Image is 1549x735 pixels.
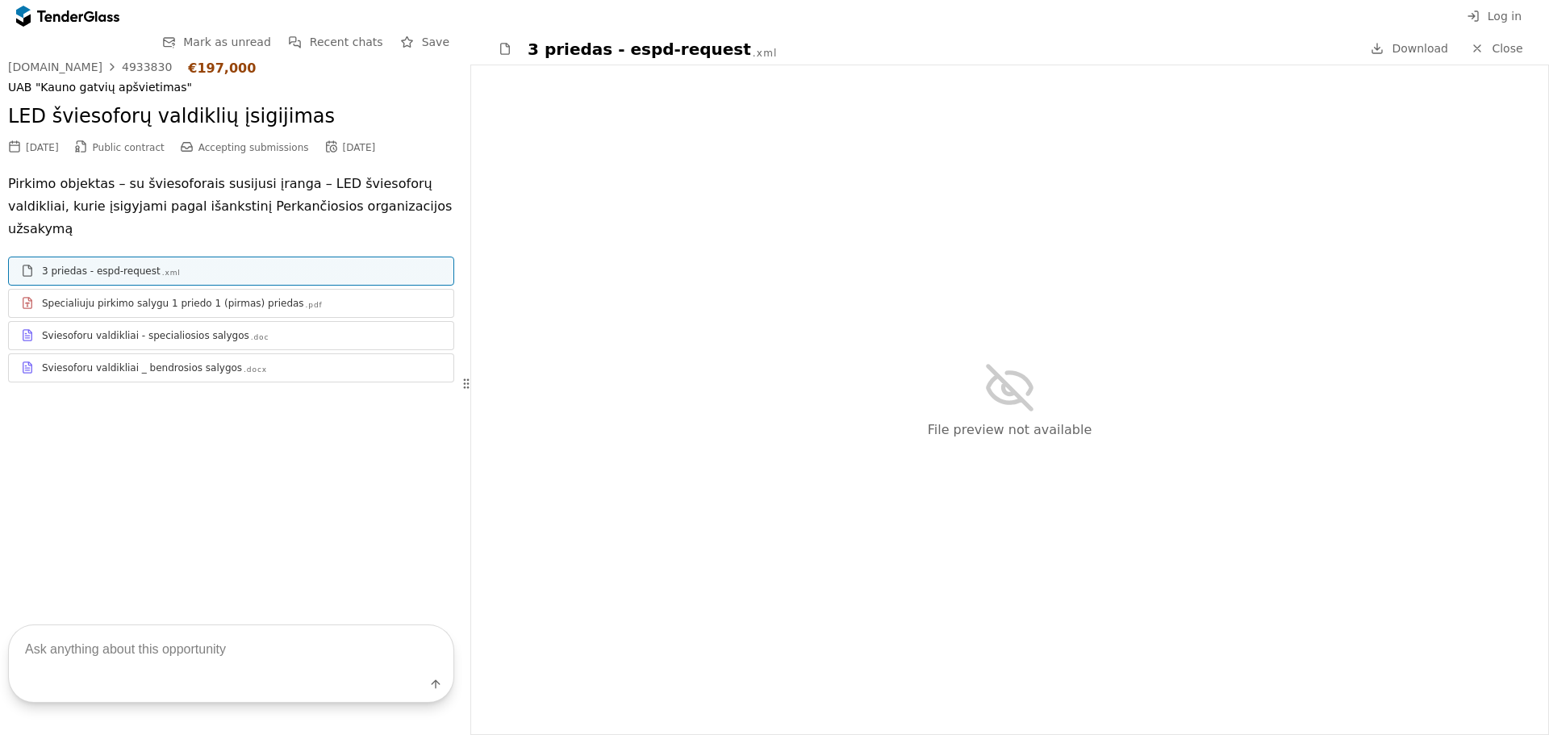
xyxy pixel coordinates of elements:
div: [DATE] [343,142,376,153]
div: [DATE] [26,142,59,153]
div: .xml [753,47,778,61]
button: Save [396,32,454,52]
button: Recent chats [284,32,388,52]
h2: LED šviesoforų valdiklių įsigijimas [8,103,454,131]
div: Sviesoforu valdikliai - specialiosios salygos [42,329,249,342]
div: 3 priedas - espd-request [42,265,161,278]
span: Save [422,35,449,48]
span: Accepting submissions [198,142,309,153]
a: Sviesoforu valdikliai _ bendrosios salygos.docx [8,353,454,382]
a: Specialiuju pirkimo salygu 1 priedo 1 (pirmas) priedas.pdf [8,289,454,318]
a: [DOMAIN_NAME]4933830 [8,61,172,73]
a: Download [1366,39,1453,59]
div: .doc [251,332,269,343]
a: Sviesoforu valdikliai - specialiosios salygos.doc [8,321,454,350]
p: Pirkimo objektas – su šviesoforais susijusi įranga – LED šviesoforų valdikliai, kurie įsigyjami p... [8,173,454,240]
div: [DOMAIN_NAME] [8,61,102,73]
span: Close [1492,42,1522,55]
span: Download [1392,42,1448,55]
span: Recent chats [310,35,383,48]
span: Public contract [93,142,165,153]
div: .pdf [306,300,323,311]
span: Log in [1488,10,1522,23]
button: Log in [1462,6,1526,27]
span: File preview not available [928,422,1092,437]
div: Sviesoforu valdikliai _ bendrosios salygos [42,361,242,374]
a: Close [1461,39,1533,59]
span: Mark as unread [183,35,271,48]
div: 3 priedas - espd-request [528,38,751,61]
a: 3 priedas - espd-request.xml [8,257,454,286]
div: Specialiuju pirkimo salygu 1 priedo 1 (pirmas) priedas [42,297,304,310]
button: Mark as unread [157,32,276,52]
div: .docx [244,365,267,375]
div: UAB "Kauno gatvių apšvietimas" [8,81,454,94]
div: €197,000 [188,61,256,76]
div: 4933830 [122,61,172,73]
div: .xml [162,268,181,278]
